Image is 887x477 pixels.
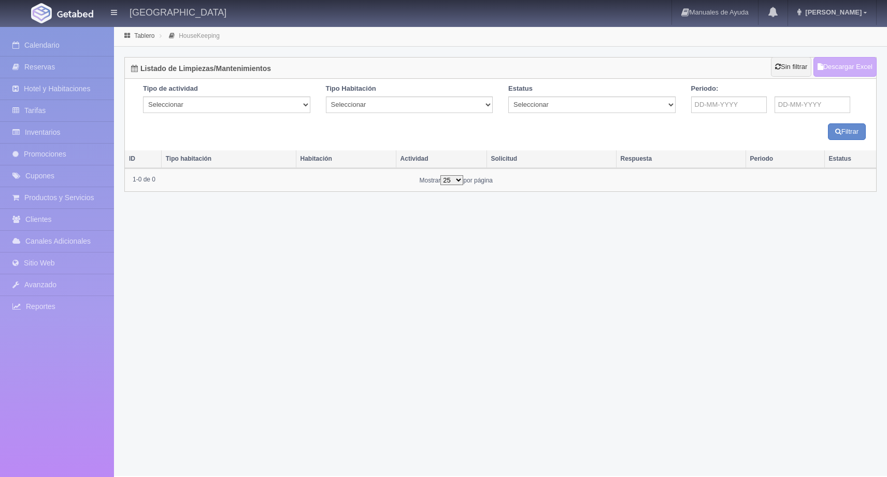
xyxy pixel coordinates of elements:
button: Filtrar [828,123,866,141]
input: DD-MM-YYYY [775,96,850,113]
th: Tipo habitación [161,150,296,168]
th: Estatus [824,150,876,168]
th: Respuesta [616,150,746,168]
th: ID [125,150,161,168]
th: Periodo [746,150,824,168]
img: Getabed [31,3,52,23]
div: 1-0 de 0 [125,175,500,185]
a: Tablero [134,32,154,39]
h4: Listado de Limpiezas/Mantenimientos [131,65,271,73]
img: Getabed [57,10,93,18]
th: Actividad [396,150,487,168]
th: Solicitud [487,150,616,168]
div: Mostrar por página [420,175,493,185]
label: Estatus [508,84,533,94]
label: Tipo de actividad [143,84,198,94]
a: HouseKeeping [179,32,220,39]
label: Tipo Habitación [326,84,376,94]
a: Descargar Excel [813,57,877,77]
label: Periodo: [691,84,719,94]
a: Sin filtrar [771,57,811,77]
h4: [GEOGRAPHIC_DATA] [130,5,226,18]
th: Habitación [296,150,396,168]
span: [PERSON_NAME] [803,8,862,16]
input: DD-MM-YYYY [691,96,767,113]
